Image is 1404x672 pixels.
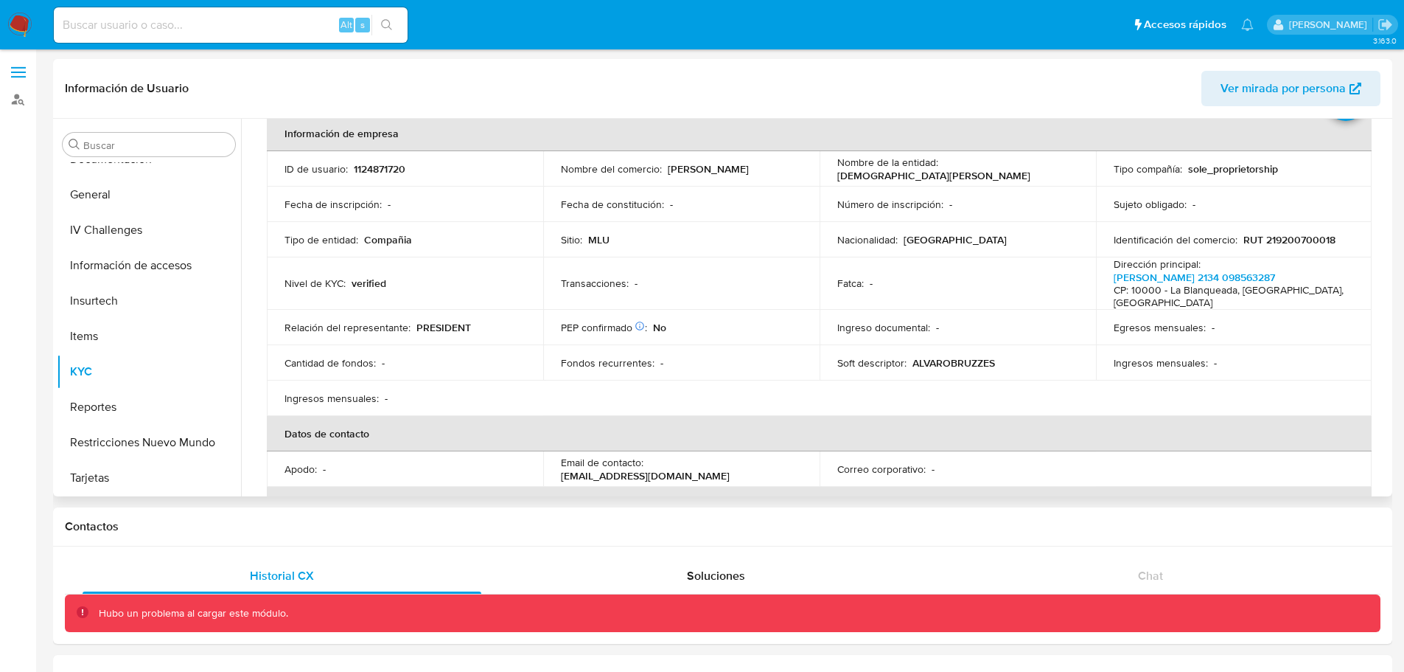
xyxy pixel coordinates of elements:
[267,487,1372,522] th: Datos del Representante Legal / Apoderado
[932,463,935,476] p: -
[588,233,610,246] p: MLU
[284,277,346,290] p: Nivel de KYC :
[936,321,939,334] p: -
[660,356,663,370] p: -
[837,198,943,211] p: Número de inscripción :
[1114,198,1187,211] p: Sujeto obligado :
[837,169,1030,182] p: [DEMOGRAPHIC_DATA][PERSON_NAME]
[561,469,730,482] p: [EMAIL_ADDRESS][DOMAIN_NAME]
[284,392,379,405] p: Ingresos mensuales :
[284,198,382,211] p: Fecha de inscripción :
[388,198,391,211] p: -
[1144,17,1226,32] span: Accesos rápidos
[1241,18,1254,31] a: Notificaciones
[284,356,376,370] p: Cantidad de fondos :
[57,354,241,389] button: KYC
[837,277,864,290] p: Fatca :
[561,233,582,246] p: Sitio :
[250,567,314,584] span: Historial CX
[1114,321,1206,334] p: Egresos mensuales :
[354,162,405,176] p: 1124871720
[360,18,365,32] span: s
[57,248,241,283] button: Información de accesos
[284,463,317,476] p: Apodo :
[323,463,326,476] p: -
[1214,356,1217,370] p: -
[1114,257,1201,271] p: Dirección principal :
[340,18,352,32] span: Alt
[1188,162,1278,176] p: sole_proprietorship
[1114,233,1237,246] p: Identificación del comercio :
[284,162,348,176] p: ID de usuario :
[57,319,241,354] button: Items
[57,425,241,460] button: Restricciones Nuevo Mundo
[687,567,745,584] span: Soluciones
[837,463,926,476] p: Correo corporativo :
[949,198,952,211] p: -
[57,283,241,319] button: Insurtech
[1114,356,1208,370] p: Ingresos mensuales :
[912,356,995,370] p: ALVAROBRUZZES
[561,356,654,370] p: Fondos recurrentes :
[668,162,749,176] p: [PERSON_NAME]
[284,321,411,334] p: Relación del representante :
[65,81,189,96] h1: Información de Usuario
[284,233,358,246] p: Tipo de entidad :
[54,15,408,35] input: Buscar usuario o caso...
[870,277,873,290] p: -
[57,389,241,425] button: Reportes
[635,277,638,290] p: -
[670,198,673,211] p: -
[561,277,629,290] p: Transacciones :
[1220,71,1346,106] span: Ver mirada por persona
[385,392,388,405] p: -
[837,321,930,334] p: Ingreso documental :
[653,321,666,334] p: No
[1114,284,1349,310] h4: CP: 10000 - La Blanqueada, [GEOGRAPHIC_DATA], [GEOGRAPHIC_DATA]
[57,177,241,212] button: General
[1212,321,1215,334] p: -
[57,212,241,248] button: IV Challenges
[57,460,241,496] button: Tarjetas
[416,321,471,334] p: PRESIDENT
[267,116,1372,151] th: Información de empresa
[1114,162,1182,176] p: Tipo compañía :
[837,233,898,246] p: Nacionalidad :
[1201,71,1380,106] button: Ver mirada por persona
[837,356,907,370] p: Soft descriptor :
[904,233,1007,246] p: [GEOGRAPHIC_DATA]
[1138,567,1163,584] span: Chat
[561,321,647,334] p: PEP confirmado :
[1289,18,1372,32] p: federico.dibella@mercadolibre.com
[561,162,662,176] p: Nombre del comercio :
[83,139,229,152] input: Buscar
[1192,198,1195,211] p: -
[99,606,288,620] p: Hubo un problema al cargar este módulo.
[1377,17,1393,32] a: Salir
[561,456,643,469] p: Email de contacto :
[1114,270,1275,285] a: [PERSON_NAME] 2134 098563287
[561,198,664,211] p: Fecha de constitución :
[352,277,386,290] p: verified
[69,139,80,150] button: Buscar
[364,233,412,246] p: Compañia
[65,519,1380,534] h1: Contactos
[1243,233,1335,246] p: RUT 219200700018
[837,156,938,169] p: Nombre de la entidad :
[382,356,385,370] p: -
[371,15,402,35] button: search-icon
[267,416,1372,451] th: Datos de contacto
